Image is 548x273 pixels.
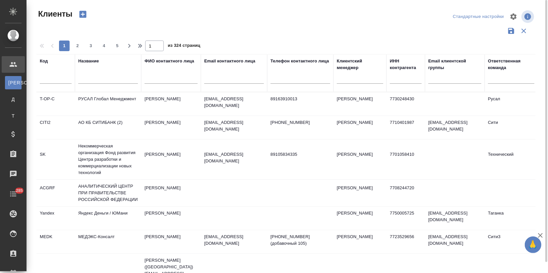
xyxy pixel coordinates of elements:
[141,116,201,139] td: [PERSON_NAME]
[334,92,387,116] td: [PERSON_NAME]
[204,233,264,247] p: [EMAIL_ADDRESS][DOMAIN_NAME]
[145,58,194,64] div: ФИО контактного лица
[521,10,535,23] span: Посмотреть информацию
[425,230,485,253] td: [EMAIL_ADDRESS][DOMAIN_NAME]
[75,9,91,20] button: Создать
[271,119,330,126] p: [PHONE_NUMBER]
[72,43,83,49] span: 2
[204,58,255,64] div: Email контактного лица
[527,238,539,252] span: 🙏
[36,148,75,171] td: SK
[99,41,109,51] button: 4
[141,92,201,116] td: [PERSON_NAME]
[485,207,538,230] td: Таганка
[141,207,201,230] td: [PERSON_NAME]
[36,92,75,116] td: T-OP-C
[334,230,387,253] td: [PERSON_NAME]
[8,96,18,103] span: Д
[5,76,22,89] a: [PERSON_NAME]
[387,148,425,171] td: 7701058410
[525,236,541,253] button: 🙏
[387,207,425,230] td: 7750005725
[271,233,330,247] p: [PHONE_NUMBER] (добавочный 105)
[5,93,22,106] a: Д
[271,58,329,64] div: Телефон контактного лица
[506,9,521,25] span: Настроить таблицу
[387,92,425,116] td: 7730248430
[204,151,264,164] p: [EMAIL_ADDRESS][DOMAIN_NAME]
[36,9,72,19] span: Клиенты
[387,116,425,139] td: 7710401987
[334,181,387,205] td: [PERSON_NAME]
[141,181,201,205] td: [PERSON_NAME]
[390,58,422,71] div: ИНН контрагента
[36,207,75,230] td: Yandex
[36,181,75,205] td: ACGRF
[505,25,518,37] button: Сохранить фильтры
[485,230,538,253] td: Сити3
[112,41,123,51] button: 5
[428,58,481,71] div: Email клиентской группы
[387,230,425,253] td: 7723529656
[78,58,99,64] div: Название
[2,186,25,202] a: 285
[75,92,141,116] td: РУСАЛ Глобал Менеджмент
[168,42,200,51] span: из 324 страниц
[12,187,27,194] span: 285
[40,58,48,64] div: Код
[86,43,96,49] span: 3
[387,181,425,205] td: 7708244720
[485,116,538,139] td: Сити
[5,109,22,123] a: Т
[75,116,141,139] td: АО КБ СИТИБАНК (2)
[488,58,534,71] div: Ответственная команда
[334,148,387,171] td: [PERSON_NAME]
[337,58,383,71] div: Клиентский менеджер
[334,207,387,230] td: [PERSON_NAME]
[141,230,201,253] td: [PERSON_NAME]
[451,12,506,22] div: split button
[8,113,18,119] span: Т
[75,139,141,179] td: Некоммерческая организация Фонд развития Центра разработки и коммерциализации новых технологий
[112,43,123,49] span: 5
[334,116,387,139] td: [PERSON_NAME]
[485,92,538,116] td: Русал
[518,25,530,37] button: Сбросить фильтры
[485,148,538,171] td: Технический
[86,41,96,51] button: 3
[72,41,83,51] button: 2
[141,148,201,171] td: [PERSON_NAME]
[271,96,330,102] p: 89163910013
[36,116,75,139] td: CITI2
[204,119,264,133] p: [EMAIL_ADDRESS][DOMAIN_NAME]
[271,151,330,158] p: 89105834335
[75,207,141,230] td: Яндекс Деньги / ЮМани
[8,79,18,86] span: [PERSON_NAME]
[75,230,141,253] td: МЕДЭКС-Консалт
[204,96,264,109] p: [EMAIL_ADDRESS][DOMAIN_NAME]
[36,230,75,253] td: MEDK
[99,43,109,49] span: 4
[425,116,485,139] td: [EMAIL_ADDRESS][DOMAIN_NAME]
[425,207,485,230] td: [EMAIL_ADDRESS][DOMAIN_NAME]
[75,180,141,206] td: АНАЛИТИЧЕСКИЙ ЦЕНТР ПРИ ПРАВИТЕЛЬСТВЕ РОССИЙСКОЙ ФЕДЕРАЦИИ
